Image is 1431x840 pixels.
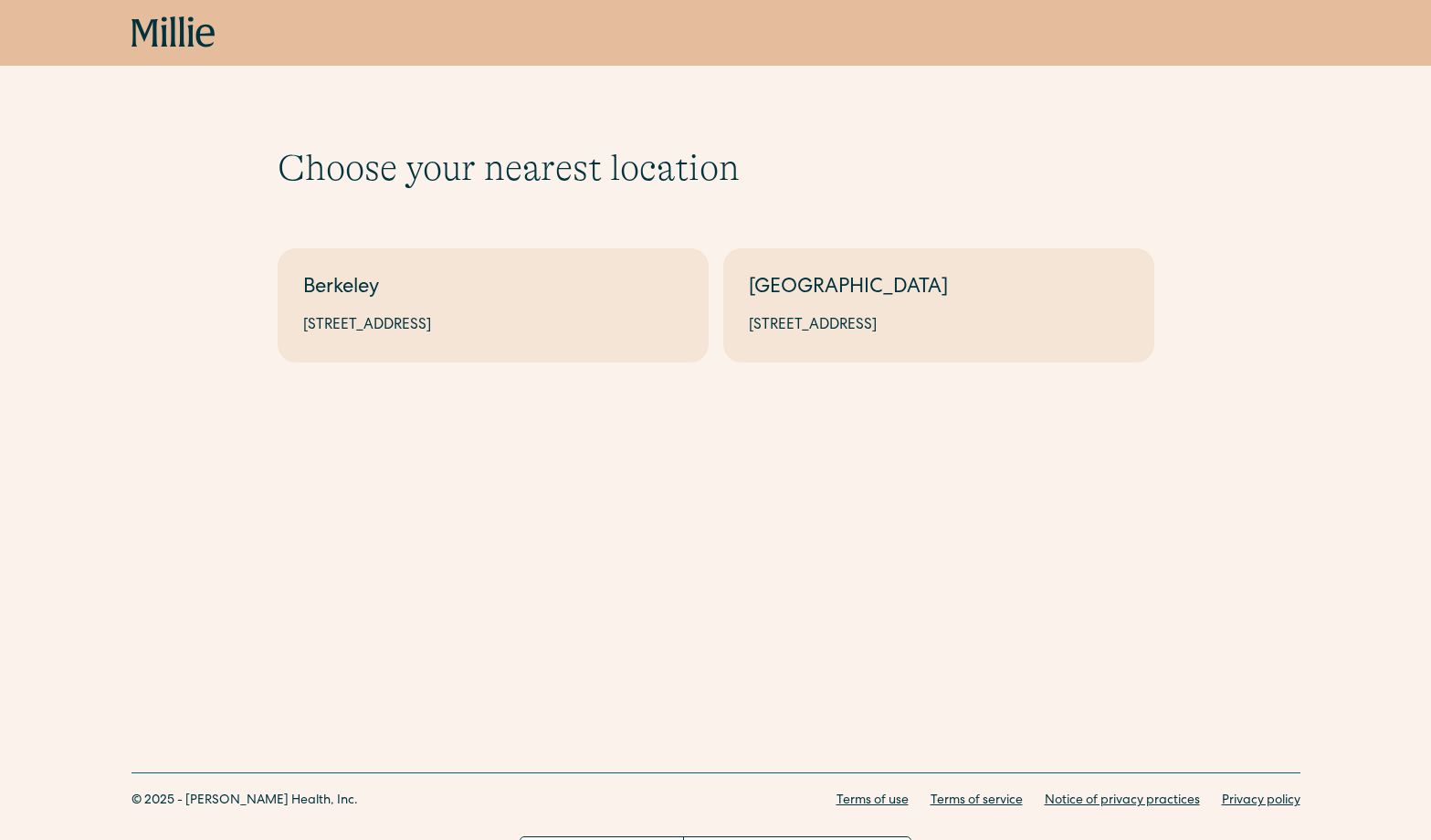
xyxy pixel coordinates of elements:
[132,792,358,811] div: © 2025 - [PERSON_NAME] Health, Inc.
[278,248,709,362] a: Berkeley[STREET_ADDRESS]
[749,315,1129,337] div: [STREET_ADDRESS]
[303,274,683,304] div: Berkeley
[278,146,1154,190] h1: Choose your nearest location
[1045,792,1200,811] a: Notice of privacy practices
[1222,792,1300,811] a: Privacy policy
[931,792,1023,811] a: Terms of service
[303,315,683,337] div: [STREET_ADDRESS]
[723,248,1154,362] a: [GEOGRAPHIC_DATA][STREET_ADDRESS]
[837,792,909,811] a: Terms of use
[749,274,1129,304] div: [GEOGRAPHIC_DATA]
